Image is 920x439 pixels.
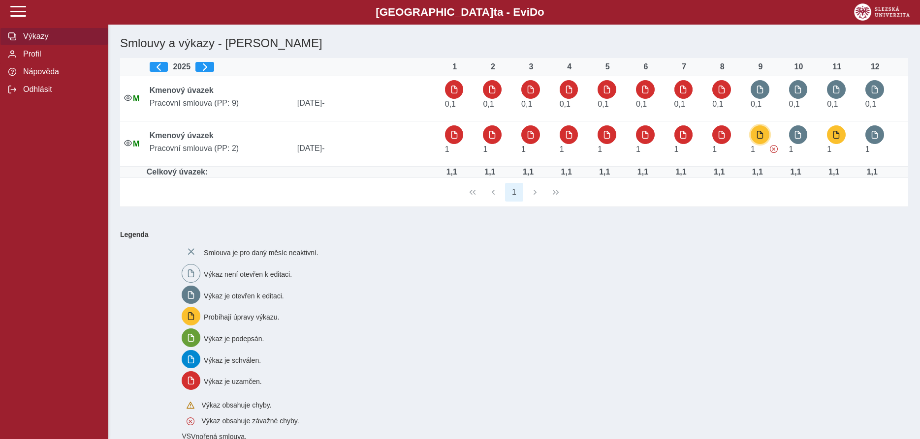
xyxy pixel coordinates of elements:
[636,145,640,153] span: Úvazek : 8 h / den. 40 h / týden.
[827,62,847,71] div: 11
[480,168,500,176] div: Úvazek : 8,8 h / den. 44 h / týden.
[862,168,882,176] div: Úvazek : 8,8 h / den. 44 h / týden.
[322,99,324,107] span: -
[751,145,755,153] span: Úvazek : 8 h / den. 40 h / týden.
[712,100,723,108] span: Úvazek : 0,8 h / den. 4 h / týden.
[201,401,271,409] span: Výkaz obsahuje chyby.
[116,227,904,242] b: Legenda
[789,145,793,153] span: Úvazek : 8 h / den. 40 h / týden.
[865,100,876,108] span: Úvazek : 0,8 h / den. 4 h / týden.
[293,99,441,108] span: [DATE]
[493,6,497,18] span: t
[636,62,656,71] div: 6
[538,6,544,18] span: o
[712,62,732,71] div: 8
[865,145,870,153] span: Úvazek : 8 h / den. 40 h / týden.
[636,100,647,108] span: Úvazek : 0,8 h / den. 4 h / týden.
[483,100,494,108] span: Úvazek : 0,8 h / den. 4 h / týden.
[116,32,779,54] h1: Smlouvy a výkazy - [PERSON_NAME]
[204,292,284,299] span: Výkaz je otevřen k editaci.
[483,145,487,153] span: Úvazek : 8 h / den. 40 h / týden.
[854,3,910,21] img: logo_web_su.png
[204,313,279,321] span: Probíhají úpravy výkazu.
[824,168,844,176] div: Úvazek : 8,8 h / den. 44 h / týden.
[671,168,691,176] div: Úvazek : 8,8 h / den. 44 h / týden.
[293,144,441,153] span: [DATE]
[30,6,890,19] b: [GEOGRAPHIC_DATA] a - Evi
[560,62,579,71] div: 4
[20,32,100,41] span: Výkazy
[204,335,264,343] span: Výkaz je podepsán.
[146,167,441,178] td: Celkový úvazek:
[150,62,437,72] div: 2025
[595,168,614,176] div: Úvazek : 8,8 h / den. 44 h / týden.
[633,168,653,176] div: Úvazek : 8,8 h / den. 44 h / týden.
[20,50,100,59] span: Profil
[530,6,538,18] span: D
[505,183,524,202] button: 1
[20,67,100,76] span: Nápověda
[748,168,767,176] div: Úvazek : 8,8 h / den. 44 h / týden.
[674,62,694,71] div: 7
[674,145,679,153] span: Úvazek : 8 h / den. 40 h / týden.
[20,85,100,94] span: Odhlásit
[712,145,717,153] span: Úvazek : 8 h / den. 40 h / týden.
[146,144,293,153] span: Pracovní smlouva (PP: 2)
[201,417,299,425] span: Výkaz obsahuje závažné chyby.
[322,144,324,152] span: -
[133,94,139,103] span: Údaje souhlasí s údaji v Magionu
[124,139,132,147] i: Smlouva je aktivní
[521,145,526,153] span: Úvazek : 8 h / den. 40 h / týden.
[204,249,318,257] span: Smlouva je pro daný měsíc neaktivní.
[445,100,456,108] span: Úvazek : 0,8 h / den. 4 h / týden.
[751,62,770,71] div: 9
[598,100,608,108] span: Úvazek : 0,8 h / den. 4 h / týden.
[204,270,292,278] span: Výkaz není otevřen k editaci.
[786,168,806,176] div: Úvazek : 8,8 h / den. 44 h / týden.
[518,168,538,176] div: Úvazek : 8,8 h / den. 44 h / týden.
[789,62,809,71] div: 10
[560,100,571,108] span: Úvazek : 0,8 h / den. 4 h / týden.
[751,100,761,108] span: Úvazek : 0,8 h / den. 4 h / týden.
[483,62,503,71] div: 2
[445,62,465,71] div: 1
[521,100,532,108] span: Úvazek : 0,8 h / den. 4 h / týden.
[146,99,293,108] span: Pracovní smlouva (PP: 9)
[521,62,541,71] div: 3
[150,131,214,140] b: Kmenový úvazek
[133,140,139,148] span: Údaje souhlasí s údaji v Magionu
[789,100,800,108] span: Úvazek : 0,8 h / den. 4 h / týden.
[560,145,564,153] span: Úvazek : 8 h / den. 40 h / týden.
[124,94,132,102] i: Smlouva je aktivní
[204,356,261,364] span: Výkaz je schválen.
[445,145,449,153] span: Úvazek : 8 h / den. 40 h / týden.
[827,145,831,153] span: Úvazek : 8 h / den. 40 h / týden.
[598,145,602,153] span: Úvazek : 8 h / den. 40 h / týden.
[770,145,778,153] span: Výkaz obsahuje závažné chyby.
[598,62,617,71] div: 5
[204,378,262,385] span: Výkaz je uzamčen.
[557,168,576,176] div: Úvazek : 8,8 h / den. 44 h / týden.
[442,168,462,176] div: Úvazek : 8,8 h / den. 44 h / týden.
[150,86,214,94] b: Kmenový úvazek
[709,168,729,176] div: Úvazek : 8,8 h / den. 44 h / týden.
[827,100,838,108] span: Úvazek : 0,8 h / den. 4 h / týden.
[674,100,685,108] span: Úvazek : 0,8 h / den. 4 h / týden.
[865,62,885,71] div: 12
